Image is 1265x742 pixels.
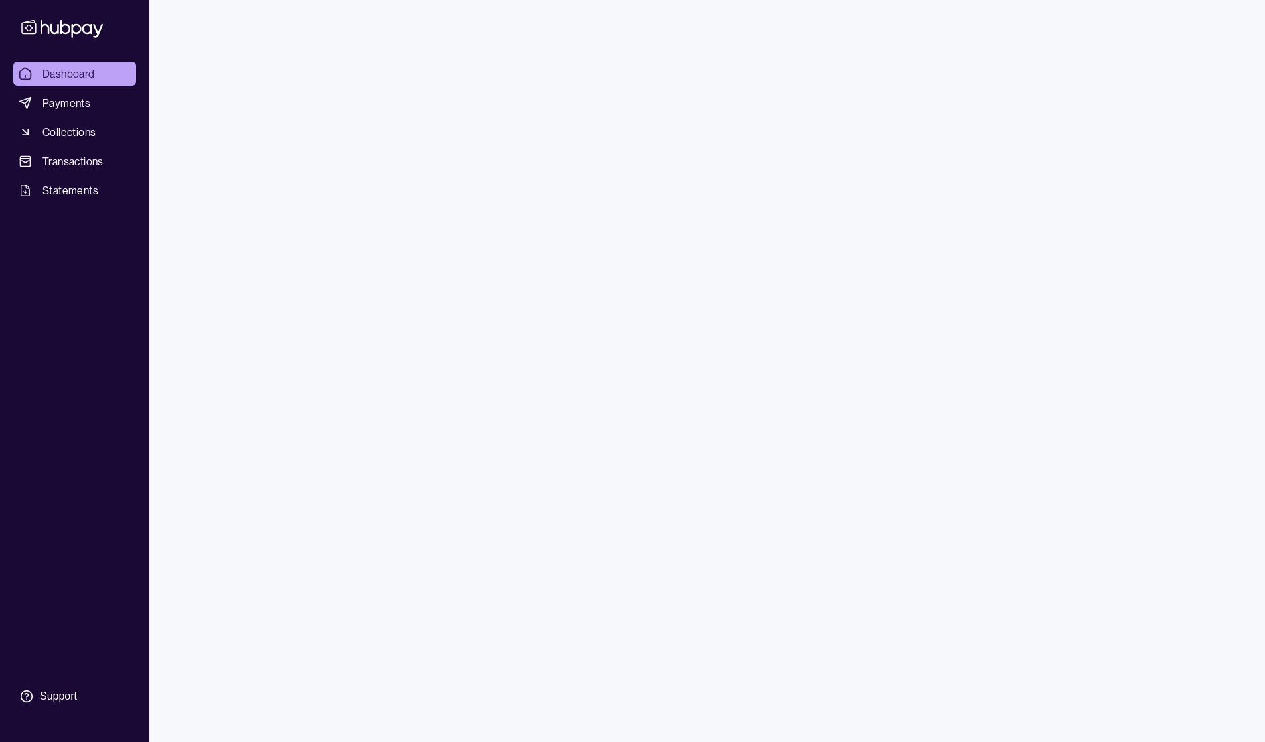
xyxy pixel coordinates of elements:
[13,120,136,144] a: Collections
[42,95,90,111] span: Payments
[13,91,136,115] a: Payments
[13,62,136,86] a: Dashboard
[42,124,96,140] span: Collections
[13,179,136,202] a: Statements
[42,153,104,169] span: Transactions
[42,183,98,198] span: Statements
[13,682,136,710] a: Support
[42,66,95,82] span: Dashboard
[13,149,136,173] a: Transactions
[40,689,77,704] div: Support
